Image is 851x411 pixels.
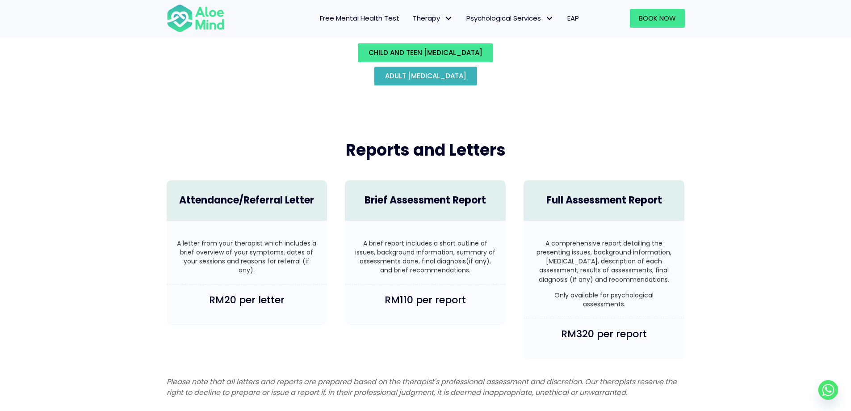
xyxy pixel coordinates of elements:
[176,293,319,307] h4: RM20 per letter
[442,12,455,25] span: Therapy: submenu
[532,291,676,309] p: Only available for psychological assessments.
[466,13,554,23] span: Psychological Services
[176,239,319,275] p: A letter from your therapist which includes a brief overview of your symptoms, dates of your sess...
[561,9,586,28] a: EAP
[374,67,477,85] a: Adult [MEDICAL_DATA]
[346,139,506,161] span: Reports and Letters
[236,9,586,28] nav: Menu
[532,239,676,284] p: A comprehensive report detailing the presenting issues, background information, [MEDICAL_DATA], d...
[320,13,399,23] span: Free Mental Health Test
[167,4,225,33] img: Aloe mind Logo
[532,194,676,208] h4: Full Assessment Report
[406,9,460,28] a: TherapyTherapy: submenu
[639,13,676,23] span: Book Now
[532,327,676,341] h4: RM320 per report
[354,239,497,275] p: A brief report includes a short outline of issues, background information, summary of assessments...
[413,13,453,23] span: Therapy
[354,194,497,208] h4: Brief Assessment Report
[354,293,497,307] h4: RM110 per report
[567,13,579,23] span: EAP
[385,71,466,81] span: Adult [MEDICAL_DATA]
[167,377,677,397] em: Please note that all letters and reports are prepared based on the therapist's professional asses...
[460,9,561,28] a: Psychological ServicesPsychological Services: submenu
[176,194,319,208] h4: Attendance/Referral Letter
[630,9,685,28] a: Book Now
[313,9,406,28] a: Free Mental Health Test
[358,43,493,62] a: Child and teen [MEDICAL_DATA]
[369,48,482,57] span: Child and teen [MEDICAL_DATA]
[543,12,556,25] span: Psychological Services: submenu
[818,380,838,400] a: Whatsapp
